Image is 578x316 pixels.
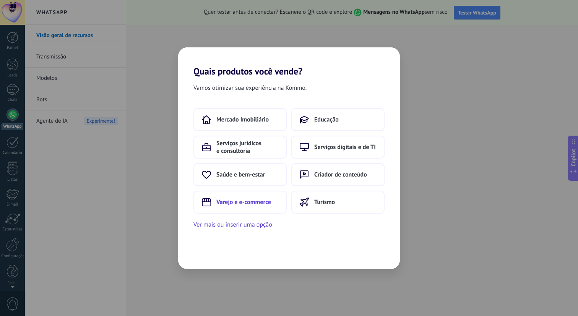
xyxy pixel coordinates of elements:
span: Criador de conteúdo [314,171,367,178]
span: Varejo e e-commerce [216,198,271,206]
span: Turismo [314,198,335,206]
span: Mercado Imobiliário [216,116,269,123]
button: Varejo e e-commerce [193,191,287,214]
span: Vamos otimizar sua experiência na Kommo. [193,83,307,93]
button: Turismo [291,191,385,214]
button: Ver mais ou inserir uma opção [193,220,272,230]
button: Serviços digitais e de TI [291,136,385,159]
button: Saúde e bem-estar [193,163,287,186]
button: Serviços jurídicos e consultoria [193,136,287,159]
span: Serviços jurídicos e consultoria [216,139,278,155]
span: Educação [314,116,339,123]
button: Criador de conteúdo [291,163,385,186]
button: Educação [291,108,385,131]
span: Serviços digitais e de TI [314,143,376,151]
button: Mercado Imobiliário [193,108,287,131]
span: Saúde e bem-estar [216,171,265,178]
h2: Quais produtos você vende? [178,47,400,77]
